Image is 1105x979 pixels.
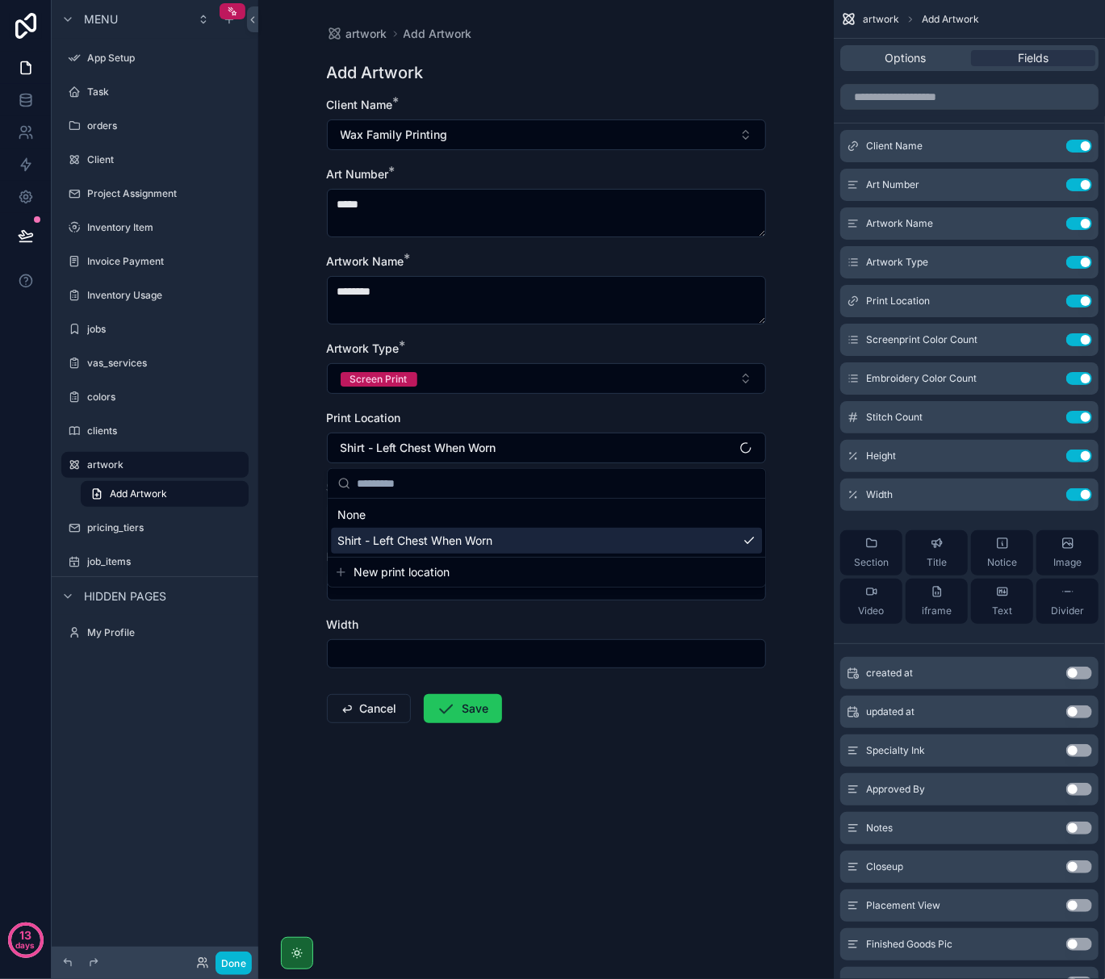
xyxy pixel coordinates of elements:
[61,549,249,575] a: job_items
[927,556,947,569] span: Title
[327,61,424,84] h1: Add Artwork
[87,187,245,200] label: Project Assignment
[922,13,979,26] span: Add Artwork
[87,119,245,132] label: orders
[992,605,1012,617] span: Text
[334,564,759,580] button: New print location
[327,26,387,42] a: artwork
[61,350,249,376] a: vas_services
[61,249,249,274] a: Invoice Payment
[971,530,1033,575] button: Notice
[404,26,472,42] a: Add Artwork
[424,694,502,723] button: Save
[327,433,766,463] button: Select Button
[1051,605,1084,617] span: Divider
[866,667,913,680] span: created at
[354,564,450,580] span: New print location
[350,372,408,387] div: Screen Print
[327,254,404,268] span: Artwork Name
[327,341,400,355] span: Artwork Type
[866,705,915,718] span: updated at
[61,282,249,308] a: Inventory Usage
[84,588,166,605] span: Hidden pages
[61,418,249,444] a: clients
[87,555,245,568] label: job_items
[885,50,927,66] span: Options
[906,530,968,575] button: Title
[866,938,952,951] span: Finished Goods Pic
[16,934,36,956] p: days
[327,411,401,425] span: Print Location
[19,927,31,943] p: 13
[61,384,249,410] a: colors
[327,617,359,631] span: Width
[87,626,245,639] label: My Profile
[216,952,252,975] button: Done
[87,221,245,234] label: Inventory Item
[866,783,925,796] span: Approved By
[987,556,1017,569] span: Notice
[866,217,933,230] span: Artwork Name
[866,411,923,424] span: Stitch Count
[866,295,930,308] span: Print Location
[87,458,239,471] label: artwork
[61,45,249,71] a: App Setup
[341,440,496,456] span: Shirt - Left Chest When Worn
[971,579,1033,624] button: Text
[1036,579,1099,624] button: Divider
[87,521,245,534] label: pricing_tiers
[327,119,766,150] button: Select Button
[866,372,977,385] span: Embroidery Color Count
[110,487,167,500] span: Add Artwork
[922,605,952,617] span: iframe
[328,499,765,557] div: Suggestions
[866,899,940,912] span: Placement View
[61,113,249,139] a: orders
[61,452,249,478] a: artwork
[61,215,249,241] a: Inventory Item
[87,391,245,404] label: colors
[87,289,245,302] label: Inventory Usage
[854,556,889,569] span: Section
[866,333,977,346] span: Screenprint Color Count
[87,52,245,65] label: App Setup
[87,86,245,98] label: Task
[61,316,249,342] a: jobs
[327,694,411,723] button: Cancel
[346,26,387,42] span: artwork
[866,178,919,191] span: Art Number
[61,79,249,105] a: Task
[327,363,766,394] button: Select Button
[1018,50,1048,66] span: Fields
[859,605,885,617] span: Video
[87,323,245,336] label: jobs
[61,181,249,207] a: Project Assignment
[866,140,923,153] span: Client Name
[61,620,249,646] a: My Profile
[81,481,249,507] a: Add Artwork
[87,357,245,370] label: vas_services
[866,256,928,269] span: Artwork Type
[337,533,492,549] span: Shirt - Left Chest When Worn
[840,530,902,575] button: Section
[1036,530,1099,575] button: Image
[866,822,893,835] span: Notes
[866,488,893,501] span: Width
[327,167,389,181] span: Art Number
[866,450,896,462] span: Height
[1053,556,1082,569] span: Image
[61,515,249,541] a: pricing_tiers
[84,11,118,27] span: Menu
[87,255,245,268] label: Invoice Payment
[866,744,925,757] span: Specialty Ink
[341,127,448,143] span: Wax Family Printing
[840,579,902,624] button: Video
[61,147,249,173] a: Client
[866,860,903,873] span: Closeup
[87,153,245,166] label: Client
[906,579,968,624] button: iframe
[331,502,762,528] div: None
[327,98,393,111] span: Client Name
[863,13,899,26] span: artwork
